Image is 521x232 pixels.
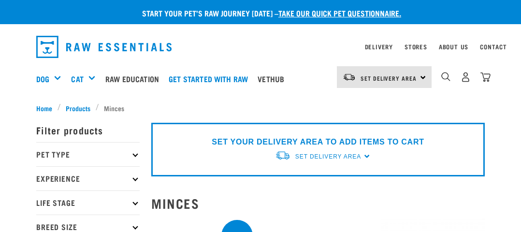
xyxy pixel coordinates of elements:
img: van-moving.png [275,150,290,160]
a: Vethub [255,59,291,98]
p: Experience [36,166,140,190]
img: van-moving.png [343,73,356,82]
img: user.png [461,72,471,82]
span: Set Delivery Area [295,153,361,160]
a: Delivery [365,45,393,48]
a: Products [61,103,96,113]
a: Dog [36,73,49,85]
p: Pet Type [36,142,140,166]
img: home-icon-1@2x.png [441,72,450,81]
span: Home [36,103,52,113]
a: Raw Education [103,59,166,98]
a: Contact [480,45,507,48]
a: About Us [439,45,468,48]
a: Stores [405,45,427,48]
h2: Minces [151,196,485,211]
a: Get started with Raw [166,59,255,98]
span: Set Delivery Area [361,76,417,80]
img: home-icon@2x.png [480,72,491,82]
span: Products [66,103,90,113]
img: Raw Essentials Logo [36,36,172,58]
nav: breadcrumbs [36,103,485,113]
a: Home [36,103,58,113]
a: take our quick pet questionnaire. [278,11,401,15]
p: Filter products [36,118,140,142]
a: Cat [71,73,83,85]
p: Life Stage [36,190,140,215]
nav: dropdown navigation [29,32,492,62]
p: SET YOUR DELIVERY AREA TO ADD ITEMS TO CART [212,136,424,148]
